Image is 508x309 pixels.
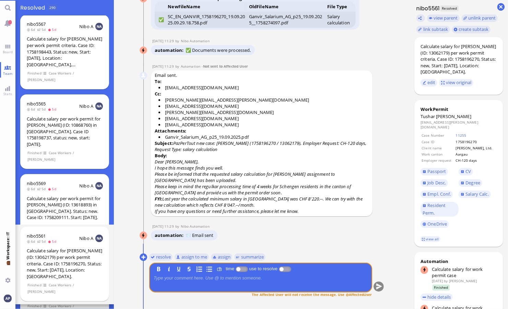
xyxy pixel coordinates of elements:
button: S [185,265,193,273]
li: [EMAIL_ADDRESS][DOMAIN_NAME] [158,103,369,109]
img: Nibo Automation [140,47,147,54]
i: PazPerTout new case: [PERSON_NAME] (1758196270 / 13062179), Employer Request: CH-120 days, Reques... [155,140,367,152]
img: NA [95,23,103,30]
span: [DATE] 11:29 [152,64,175,69]
td: Employer request [421,158,454,163]
span: by [175,64,181,69]
dd: [EMAIL_ADDRESS][PERSON_NAME][DOMAIN_NAME] [421,120,497,130]
button: Copy ticket nibo5561 link to clipboard [416,14,425,22]
span: Degree [465,180,480,186]
span: nibo5567 [27,21,46,27]
span: 5d [48,107,58,112]
span: [PERSON_NAME] [27,289,56,295]
strong: Subject: [155,140,173,146]
th: OldFileName [247,1,326,11]
img: NA [95,182,103,190]
label: use to resolve [248,266,279,271]
strong: To: [155,78,162,84]
strong: Cc: [155,91,161,97]
a: nibo5569 [27,180,46,186]
span: 6d [27,239,37,244]
td: Work canton [421,151,454,157]
td: [PERSON_NAME], Ltd. [456,145,496,151]
td: Salary calculation [326,12,356,28]
span: Finished [27,283,42,288]
span: link subtask [423,26,448,32]
span: Finished [27,303,42,309]
span: [DATE] [432,278,443,283]
button: resolve [149,253,173,261]
td: 1758196270 [456,139,496,145]
span: Nibo A [79,103,93,109]
span: Nibo A [79,23,93,30]
div: Calculate salary for [PERSON_NAME] (ID: 13062179) per work permit criteria. Case ID: 1758196270, ... [27,248,103,280]
p: Dear [PERSON_NAME], [155,159,369,165]
span: Not sent to Affected User [203,64,248,69]
task-group-action-menu: link subtask [416,26,450,33]
span: 2 [9,20,12,24]
p: Please keep in mind the regulkar processing time of 4 weeks for Schengen residents in the canton ... [155,183,369,196]
span: 290 [49,5,56,10]
span: [PERSON_NAME] [436,113,471,119]
span: Resolved [440,5,459,11]
button: assign to me [174,253,209,261]
div: Calculate salary per work permit for [PERSON_NAME] (ID: 13618893) in [GEOGRAPHIC_DATA]. Status: n... [27,195,103,221]
span: Case Workers [48,303,72,309]
span: Email sent. [155,72,369,214]
span: by [444,278,448,283]
span: Case Workers [48,70,72,76]
span: Salary Calc. [465,191,489,197]
th: NewFileName [166,1,247,11]
strong: Attachments: [155,128,187,134]
span: [PERSON_NAME] [27,157,56,162]
button: B [155,265,162,273]
img: Nibo Automation [140,232,147,239]
span: 5d [37,27,48,32]
a: Salary Calc. [459,191,491,198]
span: Finished [27,150,42,156]
button: unlink parent [462,14,498,22]
span: 5d [48,239,58,244]
p-inputswitch: use to resolve [279,266,291,271]
img: You [4,295,11,302]
button: summarize [234,253,265,261]
p-inputswitch: Log time spent [235,266,248,271]
span: - [202,64,248,69]
div: Calculate salary for [PERSON_NAME] (ID: 13062179) per work permit criteria. Case ID: 1758196270, ... [421,43,497,75]
a: Job Desc. [421,179,448,187]
span: 5d [48,186,58,191]
span: 6d [27,27,37,32]
td: Client name [421,145,454,151]
span: Case Workers [48,283,72,288]
span: 6d [27,107,37,112]
span: 5d [37,186,48,191]
button: I [165,265,173,273]
button: hide details [421,294,453,301]
a: Empl. Conf. [421,191,453,198]
span: Team [1,71,14,76]
img: NA [95,102,103,110]
span: 5d [48,27,58,32]
a: nibo5561 [27,233,46,239]
a: 11255 [456,133,466,138]
span: / [73,150,75,156]
span: 📨 Email sent [186,232,214,238]
a: nibo5565 [27,101,46,107]
span: Finished [27,70,42,76]
span: Empl. Conf. [427,191,451,197]
span: automation@bluelakelegal.com [181,64,200,69]
span: The Affected User will not receive the message. Use @AffectedUser [252,292,372,297]
span: 💼 Workspace: IT [5,260,10,275]
button: view parent [427,14,460,22]
a: Resident Perm. [421,202,459,217]
span: / [73,283,75,288]
img: Automation [140,72,147,79]
span: Passport [427,168,446,174]
div: Calculate salary per work permit for [PERSON_NAME] (ID: 10868760) in [GEOGRAPHIC_DATA]. Case ID 1... [27,116,103,148]
td: SC_EN_GANVIR_1758196270_19.09.2025.09.29.18.758.pdf [166,12,247,28]
span: Stats [2,91,14,96]
span: Last year the calculated minimum salary in [GEOGRAPHIC_DATA] was CHF 8'220.--. We can try with th... [155,196,363,208]
div: Calculate salary for work permit case [432,266,497,278]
